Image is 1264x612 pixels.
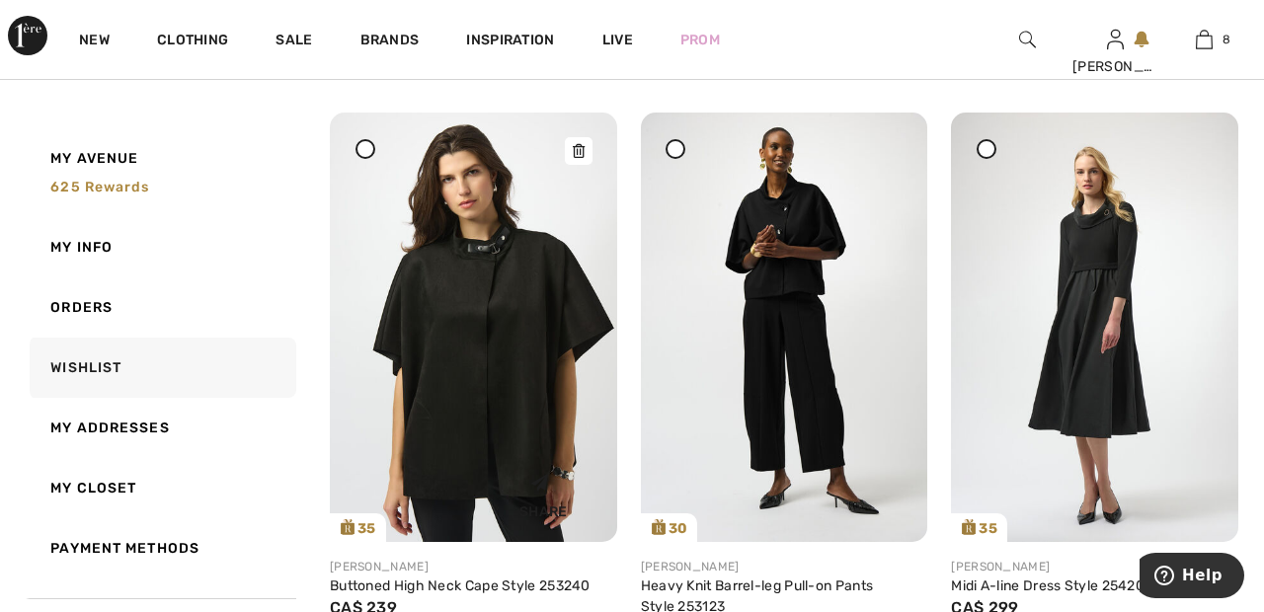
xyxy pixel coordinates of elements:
img: My Bag [1196,28,1213,51]
img: 1ère Avenue [8,16,47,55]
a: 35 [330,113,617,542]
a: Clothing [157,32,228,52]
a: Buttoned High Neck Cape Style 253240 [330,577,591,594]
span: 8 [1223,31,1230,48]
a: Brands [360,32,420,52]
div: [PERSON_NAME] [1072,56,1159,77]
a: My Addresses [26,398,296,458]
a: Payment Methods [26,518,296,578]
img: search the website [1019,28,1036,51]
a: My Closet [26,458,296,518]
a: Live [602,30,633,50]
span: My Avenue [50,148,138,169]
img: My Info [1107,28,1124,51]
a: 8 [1160,28,1247,51]
a: Prom [680,30,720,50]
iframe: Opens a widget where you can find more information [1140,553,1244,602]
div: Share [485,457,602,527]
a: Midi A-line Dress Style 254207 [951,577,1151,594]
div: [PERSON_NAME] [330,558,617,575]
span: Inspiration [466,32,554,52]
div: [PERSON_NAME] [951,558,1238,575]
a: My Info [26,217,296,277]
a: Sign In [1107,30,1124,48]
span: 625 rewards [50,179,149,195]
a: Orders [26,277,296,338]
img: joseph-ribkoff-jackets-blazers-black_253240_2_bd80_search.jpg [330,113,617,542]
a: Sale [276,32,312,52]
div: [PERSON_NAME] [641,558,928,575]
a: 35 [951,113,1238,542]
a: Wishlist [26,338,296,398]
a: 30 [641,113,928,542]
img: joseph-ribkoff-pants-black_253123_1_8317_search.jpg [641,113,928,542]
img: joseph-ribkoff-dresses-jumpsuits-black_254207a_2_a988_search.jpg [951,113,1238,542]
a: New [79,32,110,52]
